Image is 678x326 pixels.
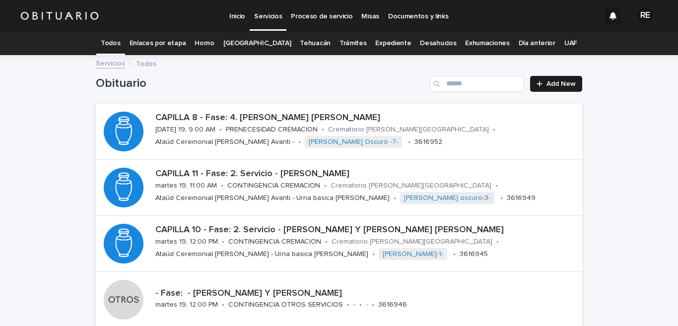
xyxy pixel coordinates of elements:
p: • [222,238,224,246]
p: Ataúd Ceremonial [PERSON_NAME] Avanti - Urna basica [PERSON_NAME] [155,194,390,202]
a: Servicios [96,57,125,68]
p: CAPILLA 11 - Fase: 2. Servicio - [PERSON_NAME] [155,169,578,180]
p: • [496,238,499,246]
a: [PERSON_NAME] Oscuro -7- [309,138,398,146]
h1: Obituario [96,76,426,91]
p: • [500,194,503,202]
p: 3616945 [460,250,488,259]
p: martes 19, 12:00 PM [155,301,218,309]
a: Horno [195,32,214,55]
a: [GEOGRAPHIC_DATA] [223,32,291,55]
p: • [324,182,327,190]
p: Ataúd Ceremonial [PERSON_NAME] Avanti - [155,138,294,146]
a: [PERSON_NAME] oscuro-3- [404,194,490,202]
p: CONTINGENCIA OTROS SERVICIOS [228,301,343,309]
p: 3616946 [378,301,407,309]
a: Expediente [375,32,411,55]
p: Crematorio [PERSON_NAME][GEOGRAPHIC_DATA] [331,182,491,190]
p: • [219,126,222,134]
p: Todos [136,58,156,68]
p: • [347,301,349,309]
a: Add New [530,76,582,92]
p: • [453,250,456,259]
a: Todos [101,32,120,55]
a: CAPILLA 11 - Fase: 2. Servicio - [PERSON_NAME]martes 19, 11:00 AM•CONTINGENCIA CREMACION•Cremator... [96,160,582,216]
div: RE [637,8,653,24]
a: Exhumaciones [465,32,509,55]
p: Crematorio [PERSON_NAME][GEOGRAPHIC_DATA] [328,126,489,134]
p: • [493,126,495,134]
span: Add New [546,80,576,87]
p: • [372,250,375,259]
p: • [359,301,362,309]
img: HUM7g2VNRLqGMmR9WVqf [20,6,99,26]
p: • [222,301,224,309]
p: - [353,301,355,309]
a: Día anterior [519,32,555,55]
p: • [221,182,223,190]
p: martes 19, 11:00 AM [155,182,217,190]
p: • [394,194,396,202]
p: Crematorio [PERSON_NAME][GEOGRAPHIC_DATA] [332,238,492,246]
p: 3616949 [507,194,536,202]
a: Tehuacán [300,32,331,55]
p: • [408,138,410,146]
p: [DATE] 19, 9:00 AM [155,126,215,134]
p: CONTINGENCIA CREMACION [228,238,321,246]
p: • [325,238,328,246]
p: • [372,301,374,309]
p: • [298,138,301,146]
a: [PERSON_NAME]-1- [383,250,443,259]
a: UAF [564,32,577,55]
p: martes 19, 12:00 PM [155,238,218,246]
a: CAPILLA 10 - Fase: 2. Servicio - [PERSON_NAME] Y [PERSON_NAME] [PERSON_NAME]martes 19, 12:00 PM•C... [96,216,582,272]
p: PRENECESIDAD CREMACION [226,126,318,134]
a: Desahucios [420,32,456,55]
p: • [322,126,324,134]
p: CAPILLA 10 - Fase: 2. Servicio - [PERSON_NAME] Y [PERSON_NAME] [PERSON_NAME] [155,225,578,236]
p: CAPILLA 8 - Fase: 4. [PERSON_NAME] [PERSON_NAME] [155,113,578,124]
input: Search [430,76,524,92]
p: • [495,182,498,190]
a: Trámites [339,32,367,55]
a: CAPILLA 8 - Fase: 4. [PERSON_NAME] [PERSON_NAME][DATE] 19, 9:00 AM•PRENECESIDAD CREMACION•Cremato... [96,104,582,160]
a: Enlaces por etapa [130,32,186,55]
p: - [366,301,368,309]
p: Ataúd Ceremonial [PERSON_NAME] - Urna basica [PERSON_NAME] [155,250,368,259]
p: CONTINGENCIA CREMACION [227,182,320,190]
p: - Fase: - [PERSON_NAME] Y [PERSON_NAME] [155,288,578,299]
p: 3616952 [414,138,442,146]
